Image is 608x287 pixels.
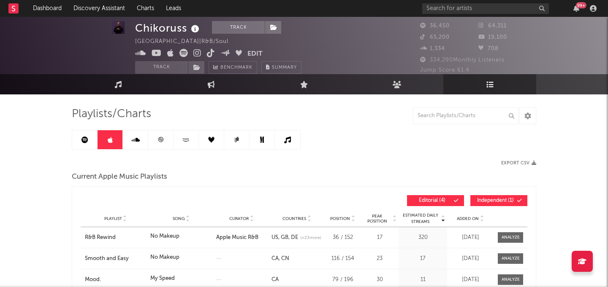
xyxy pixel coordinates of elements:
a: CA [271,277,279,282]
span: 65,200 [420,35,450,40]
span: Song [173,216,185,221]
div: No Makeup [150,232,179,241]
div: [DATE] [449,255,491,263]
a: GB [278,235,288,240]
span: Current Apple Music Playlists [72,172,167,182]
div: [DATE] [449,233,491,242]
span: 334,290 Monthly Listeners [420,57,505,63]
div: [DATE] [449,276,491,284]
a: CA [271,256,279,261]
div: Chikoruss [135,21,201,35]
button: Edit [247,49,263,59]
div: 17 [363,233,396,242]
button: Independent(1) [470,195,527,206]
div: My Speed [150,274,175,283]
span: 708 [478,46,499,51]
div: 11 [401,276,445,284]
a: Benchmark [209,61,257,74]
span: Editorial ( 4 ) [413,198,451,203]
span: 1,334 [420,46,445,51]
button: Summary [261,61,301,74]
input: Search for artists [422,3,549,14]
div: 23 [363,255,396,263]
div: 99 + [576,2,586,8]
div: [GEOGRAPHIC_DATA] | R&B/Soul [135,37,238,47]
button: Track [135,61,188,74]
button: Track [212,21,265,34]
div: 79 / 196 [327,276,358,284]
span: Estimated Daily Streams [401,212,440,225]
input: Search Playlists/Charts [413,107,518,124]
a: Smooth and Easy [85,255,146,263]
span: Playlist [104,216,122,221]
button: Editorial(4) [407,195,464,206]
span: Independent ( 1 ) [476,198,515,203]
div: 116 / 154 [327,255,358,263]
span: 64,311 [478,23,507,29]
div: 30 [363,276,396,284]
div: 36 / 152 [327,233,358,242]
span: Countries [282,216,306,221]
a: Mood. [85,276,146,284]
span: Curator [229,216,249,221]
span: Added On [457,216,479,221]
button: 99+ [573,5,579,12]
a: CN [279,256,289,261]
div: 320 [401,233,445,242]
div: No Makeup [150,253,179,262]
div: 17 [401,255,445,263]
a: DE [288,235,298,240]
span: 36,450 [420,23,450,29]
span: Summary [272,65,297,70]
span: Playlists/Charts [72,109,151,119]
button: Export CSV [501,161,536,166]
span: (+ 23 more) [300,235,321,241]
a: Apple Music R&B [216,235,258,240]
span: Peak Position [363,214,391,224]
span: Jump Score: 61.4 [420,67,470,73]
span: 19,100 [478,35,507,40]
span: Benchmark [220,63,252,73]
a: US [271,235,278,240]
a: R&B Rewind [85,233,146,242]
span: Position [330,216,350,221]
